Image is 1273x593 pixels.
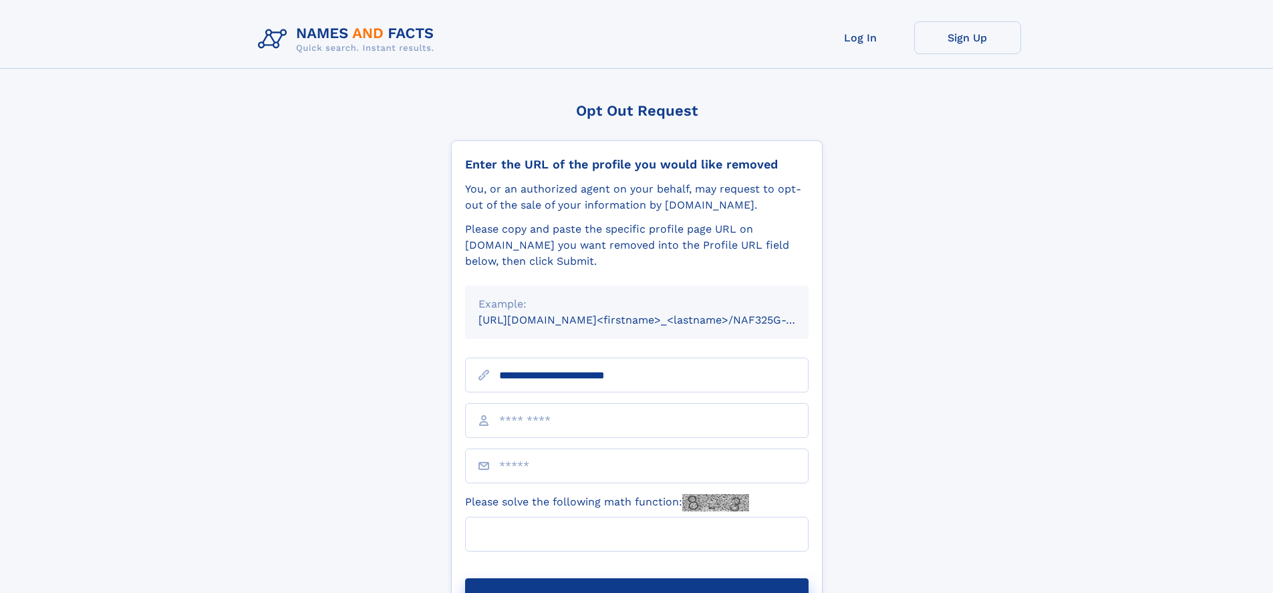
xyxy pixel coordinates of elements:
img: Logo Names and Facts [253,21,445,57]
div: You, or an authorized agent on your behalf, may request to opt-out of the sale of your informatio... [465,181,809,213]
a: Sign Up [914,21,1021,54]
div: Please copy and paste the specific profile page URL on [DOMAIN_NAME] you want removed into the Pr... [465,221,809,269]
label: Please solve the following math function: [465,494,749,511]
small: [URL][DOMAIN_NAME]<firstname>_<lastname>/NAF325G-xxxxxxxx [478,314,834,326]
div: Enter the URL of the profile you would like removed [465,157,809,172]
div: Opt Out Request [451,102,823,119]
a: Log In [807,21,914,54]
div: Example: [478,296,795,312]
